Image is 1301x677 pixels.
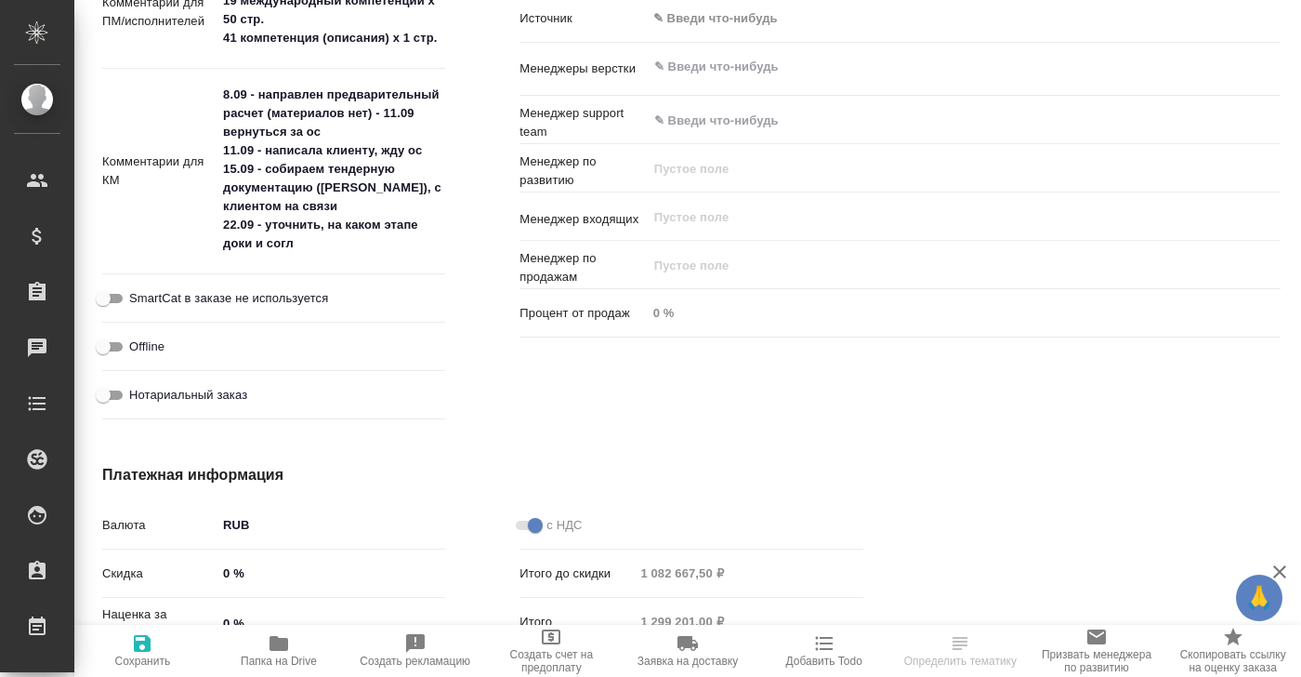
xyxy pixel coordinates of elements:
[129,386,247,405] span: Нотариальный заказ
[519,104,646,141] p: Менеджер support team
[1164,625,1301,677] button: Скопировать ссылку на оценку заказа
[892,625,1029,677] button: Определить тематику
[634,608,862,635] input: Пустое поле
[756,625,892,677] button: Добавить Todo
[102,605,217,643] p: Наценка за срочность
[519,304,646,323] p: Процент от продаж
[519,249,646,286] p: Менеджер по продажам
[637,655,738,668] span: Заявка на доставку
[546,516,582,535] span: с НДС
[347,625,483,677] button: Создать рекламацию
[129,338,164,356] span: Offline
[519,153,646,190] p: Менеджер по развитию
[1236,575,1282,621] button: 🙏
[129,289,328,308] span: SmartCat в заказе не используется
[1270,119,1274,123] button: Open
[102,564,217,583] p: Скидка
[360,655,470,668] span: Создать рекламацию
[647,299,1281,326] input: Пустое поле
[519,210,646,229] p: Менеджер входящих
[904,655,1017,668] span: Определить тематику
[652,56,1213,78] input: ✎ Введи что-нибудь
[494,648,609,674] span: Создать счет на предоплату
[519,564,634,583] p: Итого до скидки
[1270,65,1274,69] button: Open
[785,655,861,668] span: Добавить Todo
[1176,648,1290,674] span: Скопировать ссылку на оценку заказа
[115,655,171,668] span: Сохранить
[519,9,646,28] p: Источник
[652,157,1237,179] input: Пустое поле
[519,60,646,78] p: Менеджеры верстки
[652,254,1237,276] input: Пустое поле
[241,655,317,668] span: Папка на Drive
[652,206,1237,228] input: Пустое поле
[217,610,445,637] input: ✎ Введи что-нибудь
[102,516,217,535] p: Валюта
[1040,648,1154,674] span: Призвать менеджера по развитию
[647,3,1281,34] div: ✎ Введи что-нибудь
[653,9,1258,28] div: ✎ Введи что-нибудь
[74,625,211,677] button: Сохранить
[217,510,445,541] div: RUB
[620,625,756,677] button: Заявка на доставку
[634,560,862,587] input: Пустое поле
[217,560,445,587] input: ✎ Введи что-нибудь
[1243,578,1275,617] span: 🙏
[483,625,620,677] button: Создать счет на предоплату
[652,109,1213,131] input: ✎ Введи что-нибудь
[102,153,217,190] p: Комментарии для КМ
[217,79,445,259] textarea: 8.09 - направлен предварительный расчет (материалов нет) - 11.09 вернуться за ос 11.09 - написала...
[1029,625,1165,677] button: Призвать менеджера по развитию
[519,613,634,631] p: Итого
[211,625,348,677] button: Папка на Drive
[102,464,863,486] h4: Платежная информация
